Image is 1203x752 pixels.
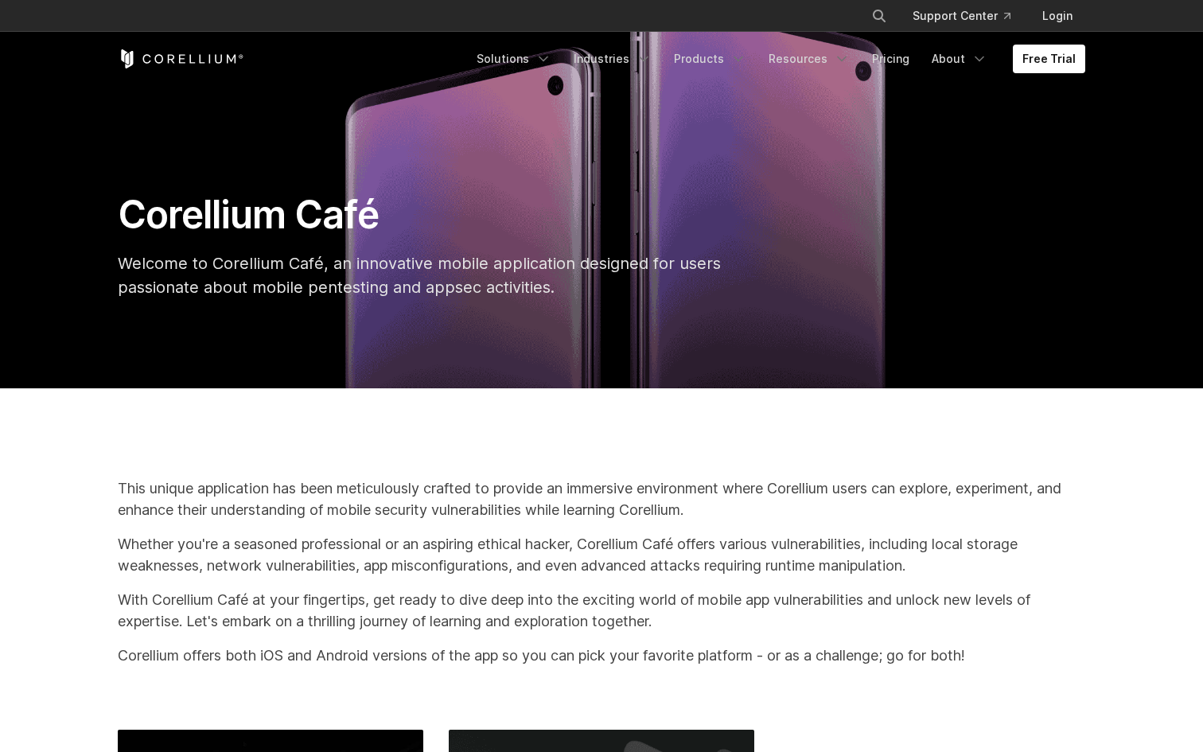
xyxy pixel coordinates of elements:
[118,49,244,68] a: Corellium Home
[467,45,561,73] a: Solutions
[759,45,859,73] a: Resources
[118,645,1085,666] p: Corellium offers both iOS and Android versions of the app so you can pick your favorite platform ...
[852,2,1085,30] div: Navigation Menu
[922,45,997,73] a: About
[1013,45,1085,73] a: Free Trial
[862,45,919,73] a: Pricing
[118,477,1085,520] p: This unique application has been meticulously crafted to provide an immersive environment where C...
[118,191,752,239] h1: Corellium Café
[865,2,893,30] button: Search
[467,45,1085,73] div: Navigation Menu
[118,589,1085,632] p: With Corellium Café at your fingertips, get ready to dive deep into the exciting world of mobile ...
[900,2,1023,30] a: Support Center
[118,533,1085,576] p: Whether you're a seasoned professional or an aspiring ethical hacker, Corellium Café offers vario...
[118,251,752,299] p: Welcome to Corellium Café, an innovative mobile application designed for users passionate about m...
[1030,2,1085,30] a: Login
[664,45,756,73] a: Products
[564,45,661,73] a: Industries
